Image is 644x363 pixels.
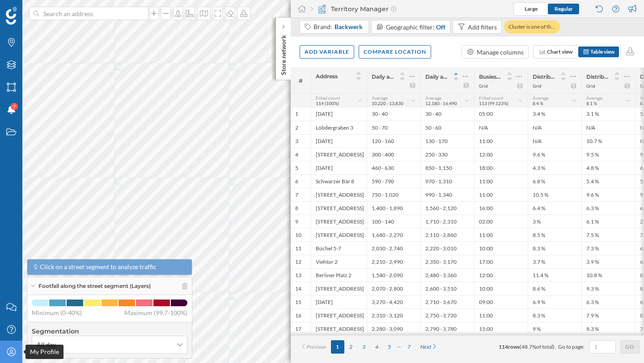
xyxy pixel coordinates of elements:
[533,95,549,101] span: Average
[367,215,420,228] div: 100 - 140
[581,121,635,134] div: N/A
[367,188,420,201] div: 750 - 1,020
[474,295,528,308] div: 09:00
[367,121,420,134] div: 50 - 70
[499,343,508,350] span: 114
[586,95,602,101] span: Average
[420,161,474,174] div: 850 - 1,150
[528,228,581,241] div: 8.5 %
[528,134,581,148] div: N/A
[311,201,367,215] div: [STREET_ADDRESS]
[311,282,367,295] div: [STREET_ADDRESS]
[367,107,420,121] div: 30 - 40
[555,5,573,12] span: Regular
[558,343,585,351] span: Go to page:
[474,255,528,268] div: 17:00
[581,134,635,148] div: 10.7 %
[474,107,528,121] div: 05:00
[40,262,157,271] span: Click on a street segment to analyze traffic
[335,22,363,31] span: Backwerk
[295,272,301,279] div: 13
[528,188,581,201] div: 10.5 %
[420,174,474,188] div: 970 - 1,310
[279,31,288,75] p: Store network
[420,241,474,255] div: 2,220 - 3,010
[474,282,528,295] div: 10:00
[528,201,581,215] div: 6.4 %
[311,228,367,241] div: [STREET_ADDRESS]
[295,151,298,158] div: 4
[504,20,560,34] div: Cluster is one of th…
[474,241,528,255] div: 10:00
[311,308,367,322] div: [STREET_ADDRESS]
[474,188,528,201] div: 11:00
[367,322,420,335] div: 2,280 - 3,090
[295,178,298,185] div: 6
[311,4,396,13] div: Territory Manager
[311,241,367,255] div: Büchel 5-7
[479,73,501,80] span: Busiest hour of the day ([DATE] to [DATE])
[295,232,301,239] div: 10
[13,102,16,111] span: 7
[295,138,298,145] div: 3
[311,322,367,335] div: [STREET_ADDRESS]
[367,308,420,322] div: 2,310 - 3,120
[311,268,367,282] div: Berliner Platz 2
[295,124,298,131] div: 2
[295,258,301,266] div: 12
[367,282,420,295] div: 2,070 - 2,800
[425,95,441,101] span: Average
[32,308,82,317] span: Minimum (0-40%)
[420,188,474,201] div: 990 - 1,340
[533,101,543,106] span: 8.4 %
[420,228,474,241] div: 2,110 - 2,860
[590,48,614,55] span: Table view
[316,73,338,80] span: Address
[436,22,445,32] div: Off
[425,73,447,80] span: Daily average footfall between [DATE] and [DATE]
[420,121,474,134] div: 50 - 60
[581,201,635,215] div: 6.3 %
[367,241,420,255] div: 2,030 - 2,740
[311,134,367,148] div: [DATE]
[425,101,457,106] span: 12,180 - 16,490
[528,295,581,308] div: 6.9 %
[581,295,635,308] div: 6.3 %
[581,148,635,161] div: 9.5 %
[528,161,581,174] div: 4.3 %
[367,295,420,308] div: 3,270 - 4,420
[586,101,597,106] span: 8.1 %
[295,165,298,172] div: 5
[420,295,474,308] div: 2,710 - 3,670
[311,188,367,201] div: [STREET_ADDRESS]
[586,83,595,89] div: Grid
[581,188,635,201] div: 9.6 %
[295,77,306,85] span: #
[479,95,504,101] span: Filled count
[420,308,474,322] div: 2,750 - 3,720
[367,174,420,188] div: 590 - 790
[318,4,326,13] img: territory-manager.svg
[474,268,528,282] div: 12:00
[468,22,497,32] div: Add filters
[311,121,367,134] div: Löbdergraben 3
[311,295,367,308] div: [DATE]
[474,322,528,335] div: 15:00
[474,134,528,148] div: 11:00
[581,215,635,228] div: 6.1 %
[316,101,339,106] span: 114 (100%)
[528,268,581,282] div: 11.4 %
[528,255,581,268] div: 3.7 %
[581,174,635,188] div: 5.4 %
[474,308,528,322] div: 11:00
[311,215,367,228] div: [STREET_ADDRESS]
[474,201,528,215] div: 16:00
[474,121,528,134] div: N/A
[581,255,635,268] div: 3.9 %
[295,218,298,225] div: 9
[581,161,635,174] div: 4.8 %
[295,285,301,292] div: 14
[295,110,298,118] div: 1
[474,215,528,228] div: 02:00
[547,48,572,55] span: Chart view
